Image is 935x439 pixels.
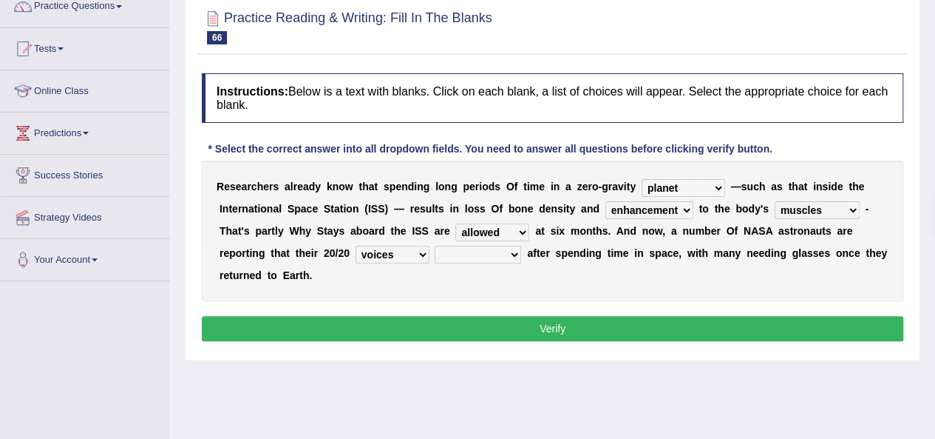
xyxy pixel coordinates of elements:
[761,203,763,215] b: '
[334,203,340,215] b: a
[232,203,238,215] b: e
[242,181,248,192] b: a
[296,247,299,259] b: t
[556,225,559,237] b: i
[465,203,468,215] b: l
[350,225,356,237] b: a
[378,203,384,215] b: S
[327,181,333,192] b: k
[451,181,458,192] b: g
[710,225,716,237] b: e
[533,247,537,259] b: f
[330,203,334,215] b: t
[345,181,353,192] b: w
[415,225,421,237] b: S
[315,181,321,192] b: y
[765,225,772,237] b: A
[744,225,751,237] b: N
[527,247,533,259] b: a
[356,225,363,237] b: b
[274,247,281,259] b: h
[718,203,724,215] b: h
[339,181,345,192] b: o
[682,225,689,237] b: n
[299,225,306,237] b: h
[611,247,613,259] b: i
[828,181,831,192] b: i
[340,203,344,215] b: t
[410,203,414,215] b: r
[695,225,704,237] b: m
[494,181,500,192] b: s
[333,181,339,192] b: n
[346,203,353,215] b: o
[865,203,868,215] b: -
[368,203,371,215] b: I
[242,203,248,215] b: n
[358,181,362,192] b: t
[816,181,823,192] b: n
[571,225,579,237] b: m
[555,247,561,259] b: s
[449,203,452,215] b: i
[435,181,438,192] b: l
[228,203,232,215] b: t
[586,247,589,259] b: i
[514,181,518,192] b: f
[412,225,415,237] b: I
[747,181,753,192] b: u
[541,225,545,237] b: t
[837,181,843,192] b: e
[655,225,662,237] b: w
[748,203,755,215] b: d
[557,203,563,215] b: s
[435,203,438,215] b: t
[679,247,681,259] b: ,
[822,181,828,192] b: s
[698,203,702,215] b: t
[566,203,570,215] b: t
[1,70,169,107] a: Online Class
[273,181,279,192] b: s
[444,225,450,237] b: e
[822,225,826,237] b: t
[634,247,637,259] b: i
[290,181,293,192] b: l
[616,225,623,237] b: A
[602,225,608,237] b: s
[202,316,903,341] button: Verify
[390,225,394,237] b: t
[247,181,251,192] b: r
[330,247,336,259] b: 0
[267,203,273,215] b: n
[613,247,622,259] b: m
[592,181,599,192] b: o
[452,203,459,215] b: n
[577,181,582,192] b: z
[608,247,611,259] b: t
[202,73,903,123] h4: Below is a text with blanks. Click on each blank, a list of choices will appear. Select the appro...
[491,203,499,215] b: O
[535,225,541,237] b: a
[563,203,566,215] b: i
[649,247,655,259] b: s
[424,181,430,192] b: g
[305,247,311,259] b: e
[324,247,330,259] b: 2
[378,225,385,237] b: d
[220,225,226,237] b: T
[338,247,344,259] b: 2
[1,28,169,65] a: Tests
[581,203,587,215] b: a
[362,181,369,192] b: h
[637,247,644,259] b: n
[333,225,339,237] b: y
[390,181,396,192] b: p
[837,225,843,237] b: a
[469,181,475,192] b: e
[312,203,318,215] b: e
[395,181,401,192] b: e
[689,225,696,237] b: u
[624,181,627,192] b: i
[364,203,368,215] b: (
